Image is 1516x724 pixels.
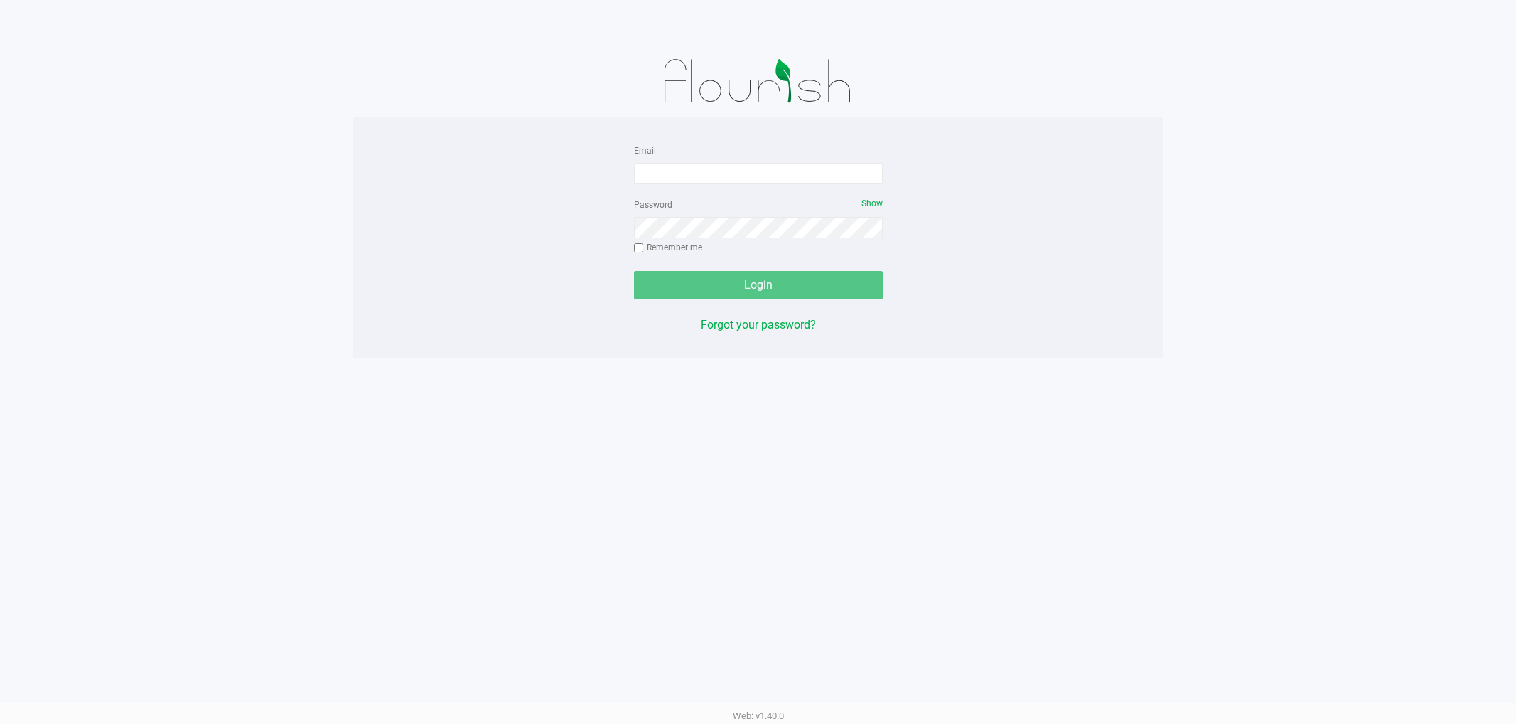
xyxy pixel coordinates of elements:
span: Web: v1.40.0 [733,710,784,721]
span: Show [861,198,883,208]
label: Remember me [634,241,702,254]
label: Email [634,144,656,157]
input: Remember me [634,243,644,253]
button: Forgot your password? [701,316,816,334]
label: Password [634,198,672,211]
